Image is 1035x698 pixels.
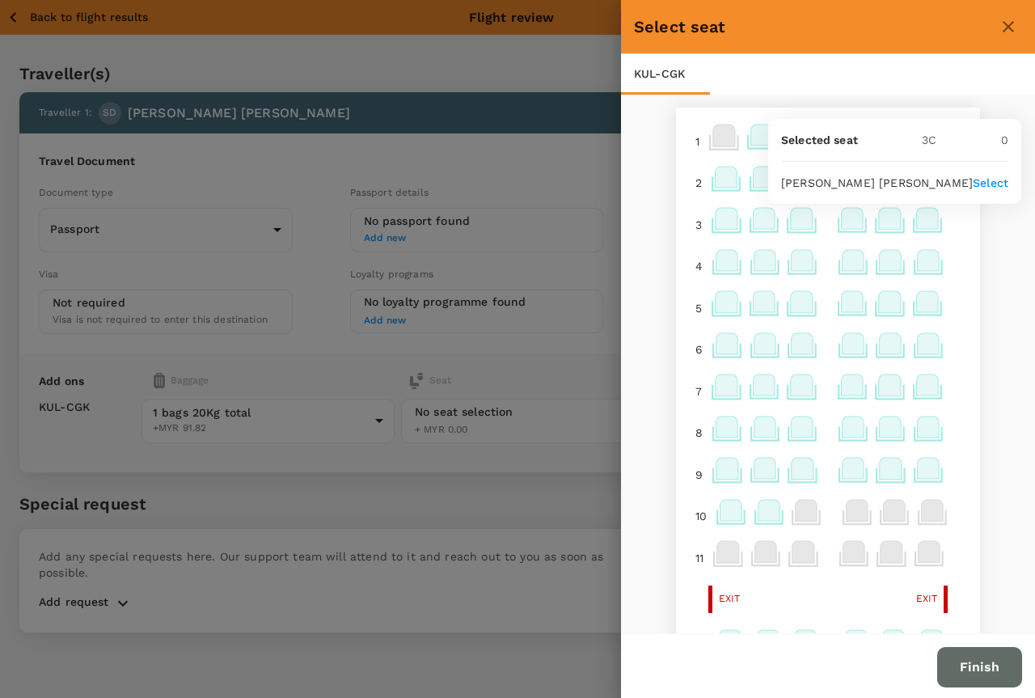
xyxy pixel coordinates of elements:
[973,175,1008,191] p: Select
[689,294,708,323] div: 5
[689,335,709,364] div: 6
[689,418,709,447] div: 8
[689,252,709,281] div: 4
[781,132,858,148] p: Selected seat
[781,176,973,189] span: [PERSON_NAME] [PERSON_NAME]
[689,460,709,489] div: 9
[689,127,706,156] div: 1
[1001,132,1008,148] p: 0
[689,632,712,661] div: 12
[995,13,1022,40] button: close
[689,210,708,239] div: 3
[689,168,708,197] div: 2
[922,132,936,148] p: 3 C
[621,54,710,95] div: KUL - CGK
[689,501,713,531] div: 10
[634,14,995,40] div: Select seat
[689,377,708,406] div: 7
[689,544,710,573] div: 11
[937,647,1022,687] button: Finish
[916,591,938,607] span: Exit
[719,591,741,607] span: Exit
